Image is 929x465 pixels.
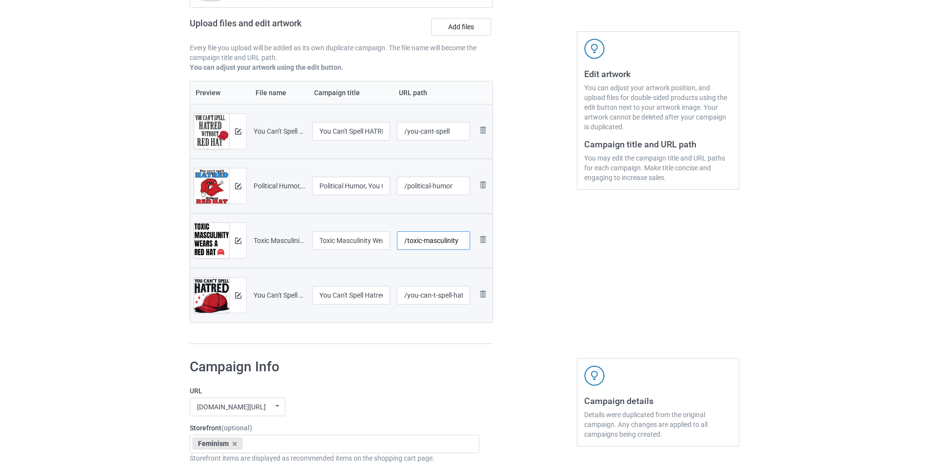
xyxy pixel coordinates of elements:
div: You Can't Spell HATRED Without RED HAT shirt.png [254,126,305,136]
p: Every file you upload will be added as its own duplicate campaign. The file name will become the ... [190,43,493,62]
b: You can adjust your artwork using the edit button. [190,63,343,71]
div: You can adjust your artwork position, and upload files for double-sided products using the edit b... [584,83,732,132]
img: svg+xml;base64,PD94bWwgdmVyc2lvbj0iMS4wIiBlbmNvZGluZz0iVVRGLTgiPz4KPHN2ZyB3aWR0aD0iMTRweCIgaGVpZ2... [235,183,241,189]
img: svg+xml;base64,PD94bWwgdmVyc2lvbj0iMS4wIiBlbmNvZGluZz0iVVRGLTgiPz4KPHN2ZyB3aWR0aD0iMjhweCIgaGVpZ2... [477,234,489,245]
div: Toxic Masculinity Wears A Red Hat.png [254,236,305,245]
div: Feminism [193,438,242,449]
h1: Campaign Info [190,358,479,376]
div: Details were duplicated from the original campaign. Any changes are applied to all campaigns bein... [584,410,732,439]
h3: Campaign title and URL path [584,139,732,150]
img: svg+xml;base64,PD94bWwgdmVyc2lvbj0iMS4wIiBlbmNvZGluZz0iVVRGLTgiPz4KPHN2ZyB3aWR0aD0iMjhweCIgaGVpZ2... [477,179,489,191]
label: Storefront [190,423,479,433]
th: File name [250,81,309,104]
div: You may edit the campaign title and URL paths for each campaign. Make title concise and engaging ... [584,153,732,182]
h3: Campaign details [584,395,732,406]
label: Add files [431,18,491,36]
img: original.png [194,223,229,265]
img: svg+xml;base64,PD94bWwgdmVyc2lvbj0iMS4wIiBlbmNvZGluZz0iVVRGLTgiPz4KPHN2ZyB3aWR0aD0iMjhweCIgaGVpZ2... [477,288,489,300]
label: URL [190,386,479,396]
th: URL path [394,81,474,104]
img: svg+xml;base64,PD94bWwgdmVyc2lvbj0iMS4wIiBlbmNvZGluZz0iVVRGLTgiPz4KPHN2ZyB3aWR0aD0iNDJweCIgaGVpZ2... [584,39,605,59]
div: Political Humor, You Can't Spell Hatred Without Red Hat.png [254,181,305,191]
th: Campaign title [309,81,394,104]
div: [DOMAIN_NAME][URL] [197,404,266,410]
img: original.png [194,168,229,210]
th: Preview [190,81,250,104]
span: (optional) [221,424,252,432]
img: svg+xml;base64,PD94bWwgdmVyc2lvbj0iMS4wIiBlbmNvZGluZz0iVVRGLTgiPz4KPHN2ZyB3aWR0aD0iMTRweCIgaGVpZ2... [235,292,241,299]
h2: Upload files and edit artwork [190,18,372,36]
img: svg+xml;base64,PD94bWwgdmVyc2lvbj0iMS4wIiBlbmNvZGluZz0iVVRGLTgiPz4KPHN2ZyB3aWR0aD0iMTRweCIgaGVpZ2... [235,128,241,135]
img: svg+xml;base64,PD94bWwgdmVyc2lvbj0iMS4wIiBlbmNvZGluZz0iVVRGLTgiPz4KPHN2ZyB3aWR0aD0iMTRweCIgaGVpZ2... [235,238,241,244]
img: original.png [194,114,229,156]
div: Storefront items are displayed as recommended items on the shopping cart page. [190,453,479,463]
img: svg+xml;base64,PD94bWwgdmVyc2lvbj0iMS4wIiBlbmNvZGluZz0iVVRGLTgiPz4KPHN2ZyB3aWR0aD0iMjhweCIgaGVpZ2... [477,124,489,136]
img: original.png [194,278,229,328]
div: You Can't Spell Hatred Without Red Hat T-Shirt.png [254,290,305,300]
img: svg+xml;base64,PD94bWwgdmVyc2lvbj0iMS4wIiBlbmNvZGluZz0iVVRGLTgiPz4KPHN2ZyB3aWR0aD0iNDJweCIgaGVpZ2... [584,365,605,386]
h3: Edit artwork [584,68,732,80]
